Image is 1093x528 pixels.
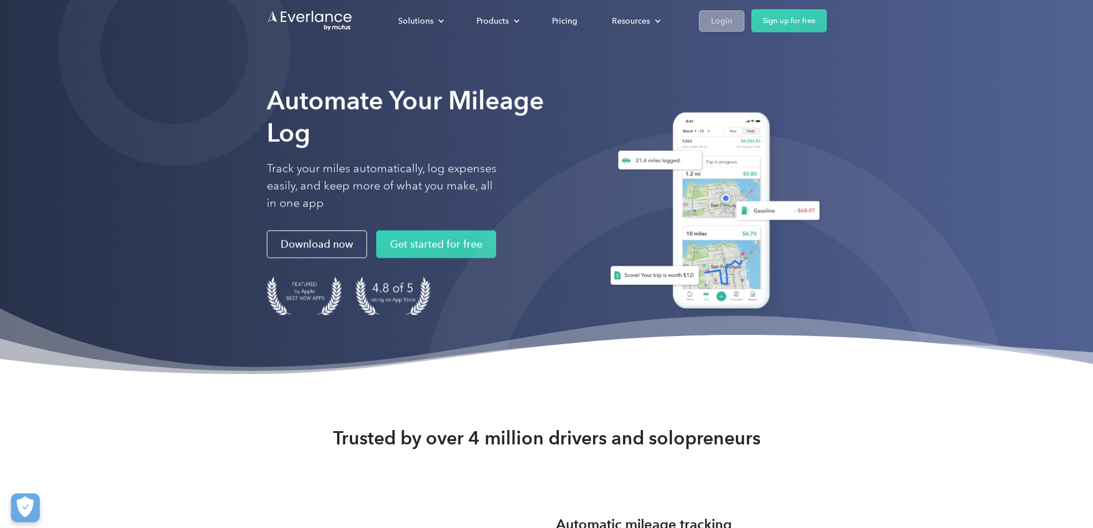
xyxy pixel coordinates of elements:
[476,14,509,28] div: Products
[11,493,40,522] button: Cookies Settings
[387,11,453,31] div: Solutions
[398,14,433,28] div: Solutions
[751,9,827,32] a: Sign up for free
[600,11,670,31] div: Resources
[267,10,353,32] a: Go to homepage
[540,11,589,31] a: Pricing
[596,104,827,322] img: Everlance, mileage tracker app, expense tracking app
[267,231,367,258] a: Download now
[711,14,732,28] div: Login
[699,10,744,32] a: Login
[376,231,496,258] a: Get started for free
[465,11,529,31] div: Products
[355,277,430,315] img: 4.9 out of 5 stars on the app store
[333,427,761,450] strong: Trusted by over 4 million drivers and solopreneurs
[552,14,577,28] div: Pricing
[267,277,342,315] img: Badge for Featured by Apple Best New Apps
[267,85,544,148] strong: Automate Your Mileage Log
[612,14,650,28] div: Resources
[267,160,497,212] p: Track your miles automatically, log expenses easily, and keep more of what you make, all in one app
